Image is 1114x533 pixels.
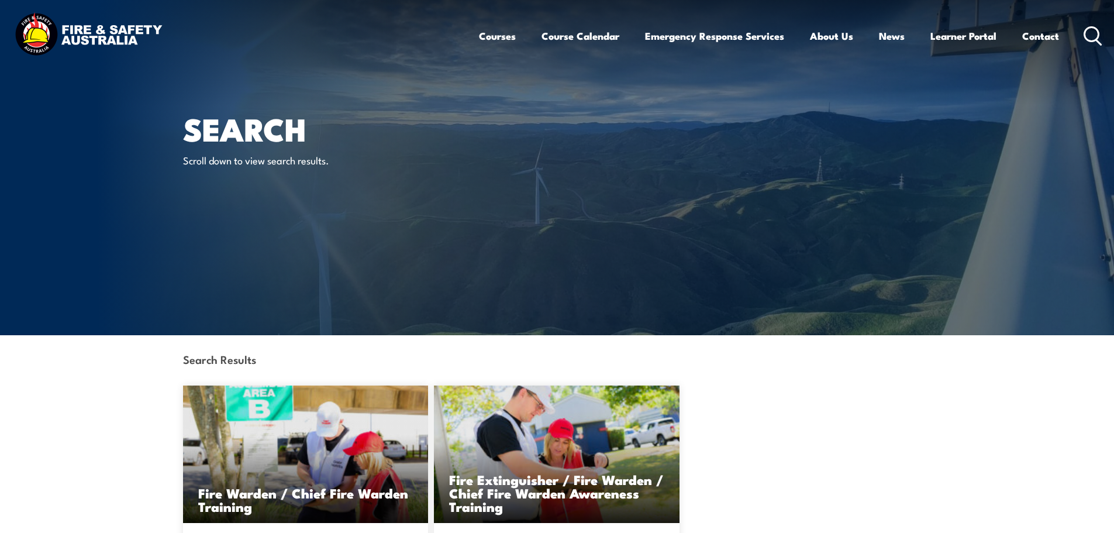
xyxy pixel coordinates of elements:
[183,153,396,167] p: Scroll down to view search results.
[542,20,619,51] a: Course Calendar
[434,386,680,523] a: Fire Extinguisher / Fire Warden / Chief Fire Warden Awareness Training
[879,20,905,51] a: News
[183,115,472,142] h1: Search
[183,386,429,523] img: Fire Warden and Chief Fire Warden Training
[434,386,680,523] img: Fire Combo Awareness Day
[645,20,784,51] a: Emergency Response Services
[479,20,516,51] a: Courses
[183,351,256,367] strong: Search Results
[930,20,996,51] a: Learner Portal
[183,386,429,523] a: Fire Warden / Chief Fire Warden Training
[1022,20,1059,51] a: Contact
[810,20,853,51] a: About Us
[449,473,664,513] h3: Fire Extinguisher / Fire Warden / Chief Fire Warden Awareness Training
[198,486,413,513] h3: Fire Warden / Chief Fire Warden Training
